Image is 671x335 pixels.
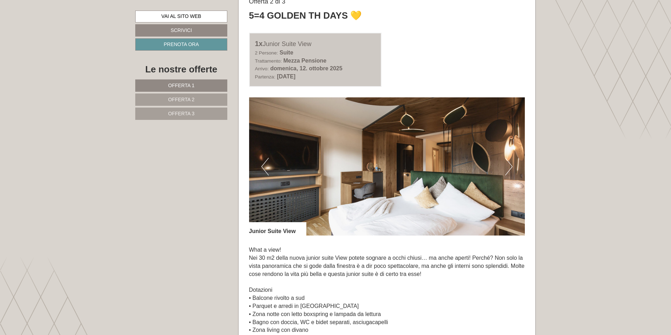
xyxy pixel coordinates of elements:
[249,9,362,22] div: 5=4 Golden TH Days 💛
[255,39,376,49] div: Junior Suite View
[270,65,342,71] b: domenica, 12. ottobre 2025
[261,158,269,175] button: Previous
[255,58,282,64] small: Trattamento:
[255,74,275,79] small: Partenza:
[255,66,269,71] small: Arrivo:
[135,11,227,22] a: Vai al sito web
[135,38,227,51] a: Prenota ora
[277,73,295,79] b: [DATE]
[168,111,195,116] span: Offerta 3
[255,40,263,47] b: 1x
[284,58,327,64] b: Mezza Pensione
[168,83,195,88] span: Offerta 1
[249,222,306,236] div: Junior Suite View
[135,24,227,37] a: Scrivici
[135,63,227,76] div: Le nostre offerte
[168,97,195,102] span: Offerta 2
[280,50,293,56] b: Suite
[255,50,278,56] small: 2 Persone:
[505,158,513,175] button: Next
[249,97,525,236] img: image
